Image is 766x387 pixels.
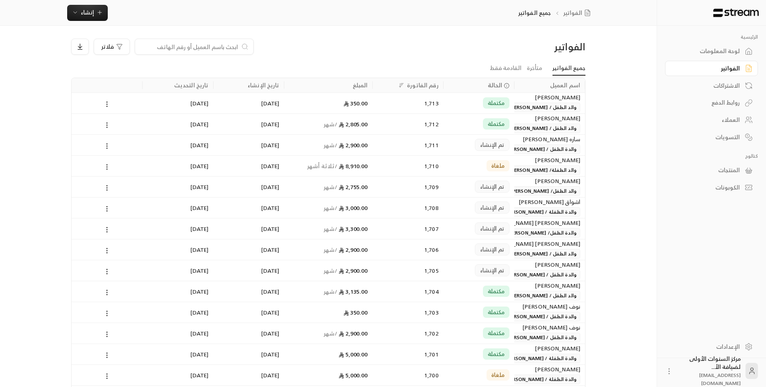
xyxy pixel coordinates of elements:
[503,333,580,342] span: والدة الطفل / [PERSON_NAME]
[518,9,593,17] nav: breadcrumb
[218,302,279,323] div: [DATE]
[147,365,208,385] div: [DATE]
[147,302,208,323] div: [DATE]
[463,40,585,53] div: الفواتير
[307,161,337,171] span: / ثلاثة أشهر
[289,365,368,385] div: 5,000.00
[67,5,108,21] button: إنشاء
[396,80,406,90] button: Sort
[675,133,740,141] div: التسويات
[174,80,209,90] div: تاريخ التحديث
[218,239,279,260] div: [DATE]
[519,218,580,227] div: [PERSON_NAME] [PERSON_NAME]
[480,183,504,191] span: تم الإنشاء
[675,183,740,191] div: الكوبونات
[378,239,439,260] div: 1,706
[519,135,580,144] div: ساره [PERSON_NAME]
[218,114,279,134] div: [DATE]
[101,44,114,49] span: فلاتر
[147,177,208,197] div: [DATE]
[378,260,439,281] div: 1,705
[147,239,208,260] div: [DATE]
[289,239,368,260] div: 2,900.00
[480,245,504,253] span: تم الإنشاء
[289,281,368,302] div: 3,135.00
[505,228,580,238] span: والدة الطفل/ [PERSON_NAME]
[665,78,758,93] a: الاشتراكات
[519,344,580,353] div: [PERSON_NAME]
[506,124,580,133] span: والد الطفل / [PERSON_NAME]
[519,177,580,185] div: [PERSON_NAME]
[506,165,580,175] span: والد الطفلة/ [PERSON_NAME]
[488,329,505,337] span: مكتملة
[289,302,368,323] div: 350.00
[218,135,279,155] div: [DATE]
[675,99,740,107] div: روابط الدفع
[324,182,338,192] span: / شهر
[378,135,439,155] div: 1,711
[324,119,338,129] span: / شهر
[503,312,580,321] span: والدة الطفل / [PERSON_NAME]
[248,80,279,90] div: تاريخ الإنشاء
[665,339,758,354] a: الإعدادات
[519,93,580,102] div: [PERSON_NAME]
[550,80,580,90] div: اسم العميل
[289,218,368,239] div: 3,300.00
[665,153,758,159] p: كتالوج
[552,61,585,76] a: جميع الفواتير
[378,281,439,302] div: 1,704
[665,34,758,40] p: الرئيسية
[378,323,439,344] div: 1,702
[506,291,580,301] span: والد الطفل / [PERSON_NAME]
[289,93,368,113] div: 350.00
[675,47,740,55] div: لوحة المعلومات
[289,344,368,364] div: 5,000.00
[147,156,208,176] div: [DATE]
[140,42,238,51] input: ابحث باسم العميل أو رقم الهاتف
[464,270,580,280] span: والدة الطفل / [PERSON_NAME] [PERSON_NAME]
[378,302,439,323] div: 1,703
[519,260,580,269] div: [PERSON_NAME]
[488,81,503,89] span: الحالة
[488,287,505,295] span: مكتملة
[665,43,758,59] a: لوحة المعلومات
[675,116,740,124] div: العملاء
[218,365,279,385] div: [DATE]
[378,365,439,385] div: 1,700
[147,281,208,302] div: [DATE]
[519,365,580,374] div: [PERSON_NAME]
[324,203,338,213] span: / شهر
[519,239,580,248] div: [PERSON_NAME] [PERSON_NAME]
[502,354,580,363] span: والدة الطفلة / [PERSON_NAME]
[289,323,368,344] div: 2,900.00
[506,103,580,112] span: والد الطفل / [PERSON_NAME]
[218,323,279,344] div: [DATE]
[503,144,580,154] span: والدة الطفل / [PERSON_NAME]
[480,141,504,149] span: تم الإنشاء
[324,245,338,255] span: / شهر
[488,308,505,316] span: مكتملة
[665,112,758,128] a: العملاء
[478,249,580,259] span: والد الطفل / [PERSON_NAME] محت العمري
[527,61,542,75] a: متأخرة
[289,135,368,155] div: 2,900.00
[324,286,338,296] span: / شهر
[488,350,505,358] span: مكتملة
[665,163,758,178] a: المنتجات
[407,80,438,90] div: رقم الفاتورة
[324,328,338,338] span: / شهر
[502,207,580,217] span: والدة الطفلة / [PERSON_NAME]
[218,218,279,239] div: [DATE]
[378,177,439,197] div: 1,709
[324,266,338,276] span: / شهر
[519,198,580,206] div: اشواق [PERSON_NAME]
[480,224,504,233] span: تم الإنشاء
[563,9,594,17] a: الفواتير
[507,186,580,196] span: والد الطفل/ [PERSON_NAME]
[665,129,758,145] a: التسويات
[218,93,279,113] div: [DATE]
[519,156,580,165] div: [PERSON_NAME]
[491,162,505,170] span: ملغاة
[519,323,580,332] div: نوف [PERSON_NAME]
[81,7,94,17] span: إنشاء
